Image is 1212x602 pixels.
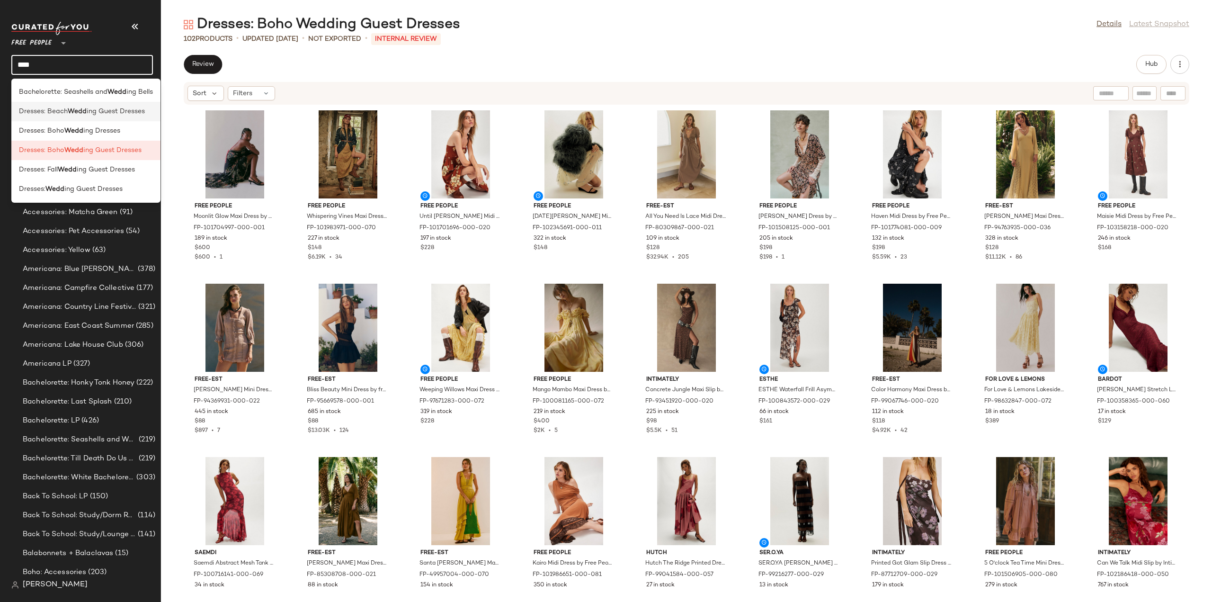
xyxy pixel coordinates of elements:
span: Free People [534,202,614,211]
span: Back To School: Study/Lounge Essentials [23,529,136,540]
span: Can We Talk Midi Slip by Intimately at Free People in Purple, Size: L [1097,559,1177,568]
span: 246 in stock [1098,234,1131,243]
span: 23 [900,254,907,261]
span: Mango Mambo Maxi Dress by Free People in Yellow, Size: XS [533,386,613,395]
span: Accessories: Matcha Green [23,207,118,218]
img: 102345691_011_a [526,110,622,198]
span: FP-101774081-000-009 [871,224,942,233]
span: 189 in stock [195,234,227,243]
span: [PERSON_NAME] Maxi Dress by free-est at Free People in Brown, Size: XS [307,559,387,568]
span: $198 [872,244,885,252]
span: ing Dresses [83,126,120,136]
span: Saemdi [195,549,275,557]
img: 87712709_029_a [864,457,960,545]
span: ing Guest Dresses [77,165,135,175]
span: • [208,428,217,434]
span: Free People [872,202,953,211]
span: $161 [759,417,772,426]
span: $228 [420,244,434,252]
span: Dresses: Boho [19,126,64,136]
b: Wedd [64,145,83,155]
span: free-est [872,376,953,384]
span: • [891,254,900,261]
span: ing Guest Dresses [64,184,123,194]
span: • [668,254,678,261]
span: $400 [534,417,550,426]
span: Filters [233,89,252,99]
span: $600 [195,244,210,252]
span: (177) [134,283,153,294]
span: (63) [90,245,106,256]
span: FP-101986651-000-081 [533,571,602,579]
img: 101506905_080_0 [978,457,1073,545]
span: Color Harmony Maxi Dress by free-est at Free People in Brown, Size: S [871,386,952,395]
span: 227 in stock [308,234,339,243]
button: Review [184,55,222,74]
span: Dresses: Beach [19,107,68,117]
span: • [662,428,671,434]
img: 94369931_022_a [187,284,283,372]
span: $118 [872,417,885,426]
span: Bardot [1098,376,1178,384]
span: free-est [308,376,388,384]
span: • [236,33,239,45]
span: (141) [136,529,155,540]
img: 100358365_060_a [1090,284,1186,372]
span: $897 [195,428,208,434]
span: FP-101701696-000-020 [419,224,490,233]
span: Weeping Willows Maxi Dress by Free People in Yellow, Size: M [419,386,500,395]
span: Back To School: LP [23,491,88,502]
span: 51 [671,428,677,434]
span: Bachelorette: White Bachelorette Outfits [23,472,134,483]
span: 350 in stock [534,581,567,590]
span: 1 [782,254,784,261]
span: Free People [759,202,840,211]
p: INTERNAL REVIEW [371,33,441,45]
span: 5 O'clock Tea Time Mini Dress by Free People in Orange, Size: S [984,559,1065,568]
a: Details [1096,19,1122,30]
span: (303) [134,472,155,483]
span: Free People [534,376,614,384]
img: 99067746_020_0 [864,284,960,372]
b: Wedd [45,184,64,194]
img: svg%3e [184,20,193,29]
span: Kairo Midi Dress by Free People in [GEOGRAPHIC_DATA], Size: M [533,559,613,568]
span: 42 [900,428,908,434]
span: • [365,33,367,45]
span: $6.19K [308,254,326,261]
span: • [891,428,900,434]
span: Dresses: Fall [19,165,58,175]
span: [PERSON_NAME] [23,579,88,591]
span: 132 in stock [872,234,904,243]
span: FP-100843572-000-029 [758,397,830,406]
span: $4.92K [872,428,891,434]
span: (114) [136,510,155,521]
span: Review [192,61,214,68]
span: FP-49957004-000-070 [419,571,489,579]
span: $128 [646,244,659,252]
span: [PERSON_NAME] Stretch Lace Midi Dress at Free People in Red, Size: S [1097,386,1177,395]
img: 94763935_036_a [978,110,1073,198]
span: Americana: East Coast Summer [23,321,134,332]
img: 101508125_001_0 [752,110,847,198]
img: 100843572_029_a [752,284,847,372]
span: free-est [646,202,727,211]
span: 18 in stock [985,408,1015,416]
b: Wedd [68,107,87,117]
span: FP-102186418-000-050 [1097,571,1169,579]
span: 34 in stock [195,581,224,590]
span: Hutch The Ridge Printed Dress at Free People in Purple, Size: US 2 [645,559,726,568]
img: svg%3e [11,581,19,589]
span: $88 [308,417,318,426]
span: ESTHE Waterfall Frill Asymmetric Midi Dress at Free People in Brown, Size: XS [758,386,839,395]
span: (306) [123,340,144,350]
span: FP-80309867-000-021 [645,224,714,233]
span: (210) [112,396,132,407]
span: • [302,33,304,45]
span: For Love & Lemons [985,376,1066,384]
span: 5 [554,428,558,434]
span: 109 in stock [646,234,679,243]
span: 197 in stock [420,234,451,243]
span: Santa [PERSON_NAME] Maxi Dress by free-est at Free People in Yellow, Size: S [419,559,500,568]
span: Bachelorette: LP [23,415,80,426]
